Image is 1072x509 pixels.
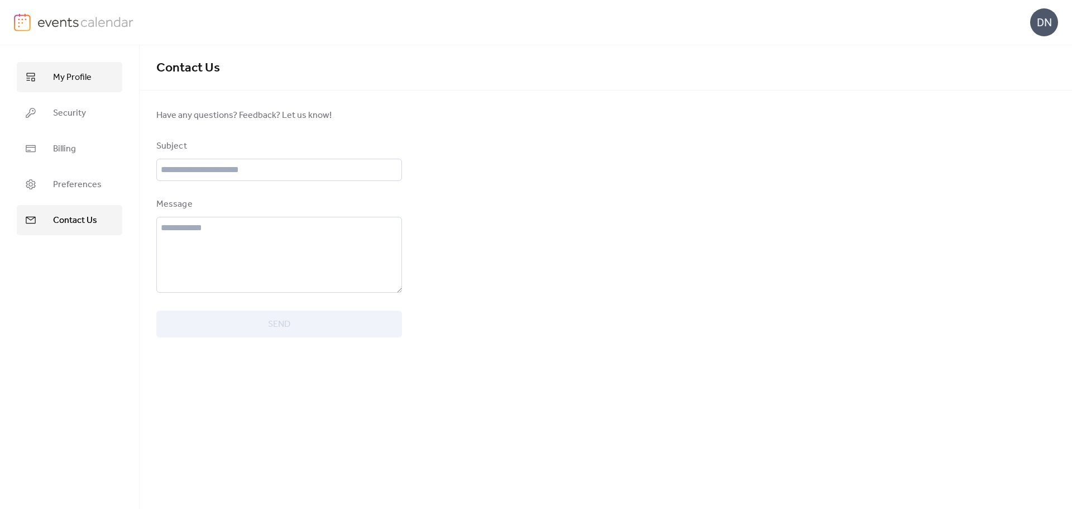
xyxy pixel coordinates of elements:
[53,214,97,227] span: Contact Us
[17,169,122,199] a: Preferences
[53,142,76,156] span: Billing
[17,205,122,235] a: Contact Us
[53,71,92,84] span: My Profile
[156,56,220,80] span: Contact Us
[156,140,400,153] div: Subject
[17,62,122,92] a: My Profile
[156,198,400,211] div: Message
[53,107,86,120] span: Security
[156,109,402,122] span: Have any questions? Feedback? Let us know!
[37,13,134,30] img: logo-type
[53,178,102,192] span: Preferences
[17,98,122,128] a: Security
[17,134,122,164] a: Billing
[1030,8,1058,36] div: DN
[14,13,31,31] img: logo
